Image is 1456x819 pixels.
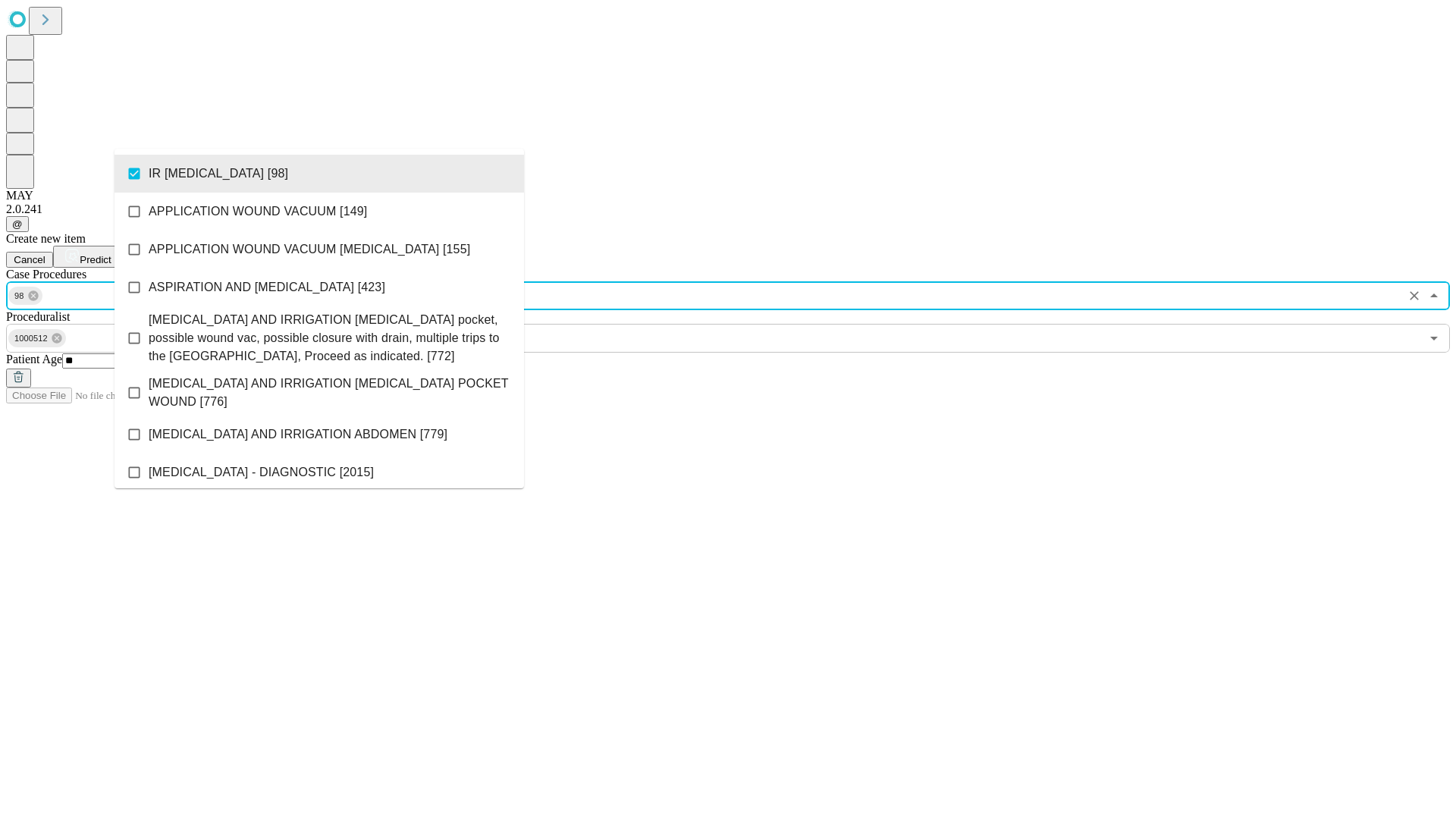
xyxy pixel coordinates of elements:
[6,216,29,232] button: @
[1423,285,1445,306] button: Close
[149,165,288,183] span: IR [MEDICAL_DATA] [98]
[53,246,123,268] button: Predict
[1423,328,1445,349] button: Open
[8,287,30,305] span: 98
[149,375,512,411] span: [MEDICAL_DATA] AND IRRIGATION [MEDICAL_DATA] POCKET WOUND [776]
[6,268,86,281] span: Scheduled Procedure
[149,202,367,221] span: APPLICATION WOUND VACUUM [149]
[6,353,62,366] span: Patient Age
[6,252,53,268] button: Cancel
[8,287,42,305] div: 98
[149,311,512,366] span: [MEDICAL_DATA] AND IRRIGATION [MEDICAL_DATA] pocket, possible wound vac, possible closure with dr...
[6,189,1450,202] div: MAY
[149,463,374,482] span: [MEDICAL_DATA] - DIAGNOSTIC [2015]
[8,329,66,347] div: 1000512
[80,254,111,265] span: Predict
[8,330,54,347] span: 1000512
[6,310,70,323] span: Proceduralist
[149,425,447,444] span: [MEDICAL_DATA] AND IRRIGATION ABDOMEN [779]
[1404,285,1425,306] button: Clear
[6,232,86,245] span: Create new item
[149,240,470,259] span: APPLICATION WOUND VACUUM [MEDICAL_DATA] [155]
[14,254,45,265] span: Cancel
[6,202,1450,216] div: 2.0.241
[12,218,23,230] span: @
[149,278,385,297] span: ASPIRATION AND [MEDICAL_DATA] [423]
